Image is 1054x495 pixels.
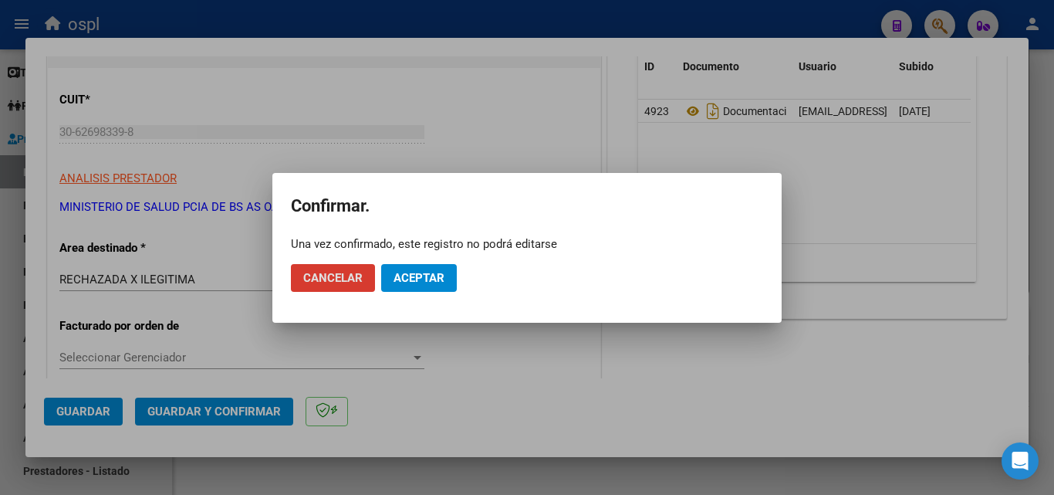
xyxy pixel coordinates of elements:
[381,264,457,292] button: Aceptar
[394,271,444,285] span: Aceptar
[291,264,375,292] button: Cancelar
[291,236,763,252] div: Una vez confirmado, este registro no podrá editarse
[291,192,763,221] h2: Confirmar.
[1002,442,1039,480] div: Open Intercom Messenger
[303,271,363,285] span: Cancelar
